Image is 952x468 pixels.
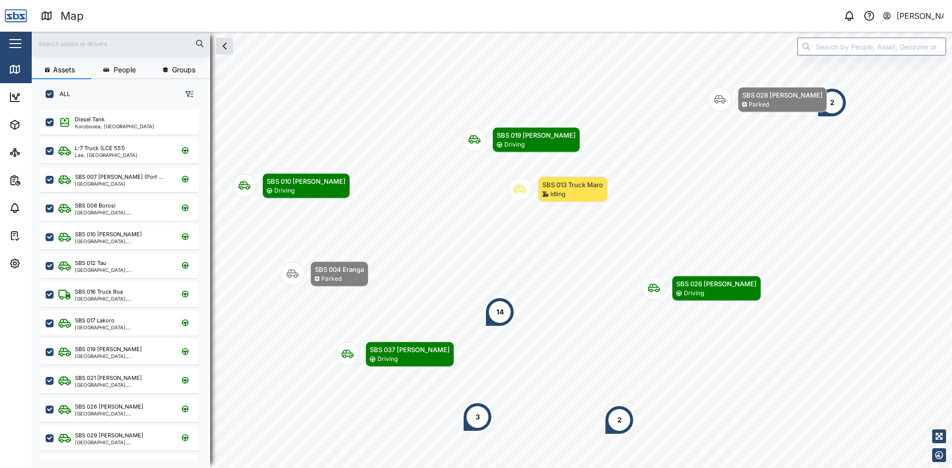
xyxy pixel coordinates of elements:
[75,354,170,359] div: [GEOGRAPHIC_DATA], [GEOGRAPHIC_DATA]
[75,144,125,153] div: L-7 Truck (LCE 551)
[550,190,565,199] div: Idling
[882,9,944,23] button: [PERSON_NAME]
[75,153,137,157] div: Lae, [GEOGRAPHIC_DATA]
[377,355,398,364] div: Driving
[75,210,170,215] div: [GEOGRAPHIC_DATA], [GEOGRAPHIC_DATA]
[504,140,525,150] div: Driving
[26,175,59,186] div: Reports
[75,411,170,416] div: [GEOGRAPHIC_DATA], [GEOGRAPHIC_DATA]
[463,127,580,153] div: Map marker
[60,7,84,25] div: Map
[26,203,57,213] div: Alarms
[642,276,761,301] div: Map marker
[38,36,204,51] input: Search assets or drivers
[75,259,107,267] div: SBS 012 Tau
[485,297,515,327] div: Map marker
[75,173,163,181] div: SBS 007 [PERSON_NAME] (Port ...
[75,267,170,272] div: [GEOGRAPHIC_DATA], [GEOGRAPHIC_DATA]
[370,345,450,355] div: SBS 037 [PERSON_NAME]
[708,87,827,112] div: Map marker
[497,130,576,140] div: SBS 019 [PERSON_NAME]
[75,345,142,354] div: SBS 019 [PERSON_NAME]
[75,230,142,239] div: SBS 010 [PERSON_NAME]
[53,66,75,73] span: Assets
[172,66,195,73] span: Groups
[604,405,634,435] div: Map marker
[75,288,123,296] div: SBS 016 Truck Roa
[463,402,492,432] div: Map marker
[617,415,622,425] div: 2
[75,239,170,244] div: [GEOGRAPHIC_DATA], [GEOGRAPHIC_DATA]
[75,296,170,301] div: [GEOGRAPHIC_DATA], [GEOGRAPHIC_DATA]
[75,202,116,210] div: SBS 008 Borosi
[26,230,53,241] div: Tasks
[281,261,368,287] div: Map marker
[26,147,50,158] div: Sites
[233,173,350,199] div: Map marker
[542,180,603,190] div: SBS 013 Truck Maro
[32,32,952,468] canvas: Map
[749,100,769,109] div: Parked
[797,38,946,55] input: Search by People, Asset, Geozone or Place
[26,92,70,103] div: Dashboard
[26,258,61,269] div: Settings
[75,431,143,440] div: SBS 029 [PERSON_NAME]
[114,66,136,73] span: People
[684,289,704,298] div: Driving
[75,316,115,325] div: SBS 017 Lakoro
[315,264,364,274] div: SBS 004 Eranga
[75,325,170,330] div: [GEOGRAPHIC_DATA], [GEOGRAPHIC_DATA]
[75,403,143,411] div: SBS 026 [PERSON_NAME]
[676,279,757,289] div: SBS 026 [PERSON_NAME]
[508,177,607,202] div: Map marker
[321,274,342,284] div: Parked
[274,186,295,196] div: Driving
[75,115,105,124] div: Diesel Tank
[742,90,823,100] div: SBS 028 [PERSON_NAME]
[496,307,504,317] div: 14
[40,106,210,460] div: grid
[75,374,142,382] div: SBS 021 [PERSON_NAME]
[26,119,57,130] div: Assets
[817,88,847,117] div: Map marker
[830,97,834,108] div: 2
[75,181,163,186] div: [GEOGRAPHIC_DATA]
[75,382,170,387] div: [GEOGRAPHIC_DATA], [GEOGRAPHIC_DATA]
[54,90,70,98] label: ALL
[75,440,170,445] div: [GEOGRAPHIC_DATA], [GEOGRAPHIC_DATA]
[75,124,154,129] div: Korobosea, [GEOGRAPHIC_DATA]
[476,412,480,422] div: 3
[336,342,454,367] div: Map marker
[896,10,944,22] div: [PERSON_NAME]
[26,64,48,75] div: Map
[267,176,346,186] div: SBS 010 [PERSON_NAME]
[5,5,27,27] img: Main Logo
